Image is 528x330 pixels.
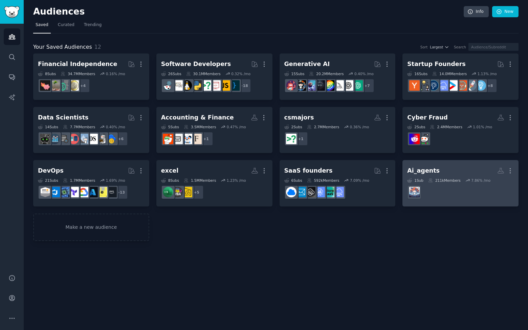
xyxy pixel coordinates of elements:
img: Accounting [163,134,173,144]
div: Financial Independence [38,60,117,68]
img: ExperiencedDevs [97,187,107,197]
img: weirddalle [314,80,325,91]
div: 2 Sub s [284,125,302,129]
div: + 13 [114,185,128,199]
img: excel [163,187,173,197]
a: Software Developers26Subs30.1MMembers0.32% /mo+18programmingjavascriptwebdevcscareerquestionsPyth... [156,53,272,100]
div: Sort [420,45,428,49]
div: 1.01 % /mo [473,125,492,129]
div: + 4 [76,79,90,93]
a: Make a new audience [33,214,149,241]
div: 6 Sub s [284,178,302,183]
div: 8 Sub s [38,71,56,76]
img: computing [59,187,69,197]
img: statistics [78,134,88,144]
div: + 1 [294,132,308,146]
div: 3.5M Members [184,125,216,129]
img: GummySearch logo [4,6,20,18]
img: AZURE [87,187,98,197]
div: 0.16 % /mo [106,71,125,76]
div: Generative AI [284,60,330,68]
img: AWS_Certified_Experts [40,187,50,197]
div: 7.7M Members [63,125,95,129]
img: aiArt [295,80,306,91]
img: dalle2 [286,80,296,91]
img: ChatGPT [352,80,363,91]
img: OpenAI [343,80,353,91]
img: finance [191,134,202,144]
div: 2.7M Members [307,125,339,129]
img: startups [466,80,477,91]
a: Startup Founders16Subs14.0MMembers1.13% /mo+8EntrepreneurstartupsEntrepreneurRideAlongstartupSaaS... [402,53,519,100]
img: linux [182,80,192,91]
img: javascript [220,80,230,91]
div: + 7 [360,79,374,93]
div: 0.32 % /mo [231,71,250,76]
div: DevOps [38,167,64,175]
a: SaaS founders6Subs592kMembers7.09% /moSaaSmicrosaasSaaSSalesNoCodeSaaSSaaS_Email_MarketingB2BSaaS [280,160,396,206]
div: 1.69 % /mo [106,178,125,183]
a: excel8Subs1.5MMembers1.23% /mo+5PowerBIvbaexcel [156,160,272,206]
div: SaaS founders [284,167,333,175]
img: Big4 [172,134,183,144]
img: cscareerquestions [286,134,296,144]
div: 26 Sub s [161,71,181,76]
a: Generative AI15Subs20.2MMembers0.40% /mo+7ChatGPTOpenAImidjourneyGPT3weirddalleStableDiffusionaiA... [280,53,396,100]
span: Saved [36,22,48,28]
a: Cyber Fraud2Subs2.4MMembers1.01% /mosysadmincybersecurity [402,107,519,153]
div: + 18 [237,79,251,93]
img: analytics [49,134,60,144]
div: 1.23 % /mo [227,178,246,183]
div: 7.09 % /mo [350,178,369,183]
img: fatFIRE [40,80,50,91]
img: B2BSaaS [286,187,296,197]
div: 7.86 % /mo [471,178,490,183]
a: Data Scientists14Subs7.7MMembers0.40% /mo+6FinOpsMachineLearningdatasciencestatisticsdatasetsdata... [33,107,149,153]
span: 12 [94,44,101,50]
img: FinOps [106,134,117,144]
div: 0.47 % /mo [227,125,246,129]
a: New [492,6,519,18]
img: learnpython [172,80,183,91]
img: PowerBI [182,187,192,197]
img: Python [191,80,202,91]
div: 5 Sub s [161,125,179,129]
button: Largest [430,45,449,49]
div: 0.40 % /mo [106,125,125,129]
a: Accounting & Finance5Subs3.5MMembers0.47% /mo+1financeFPandABig4Accounting [156,107,272,153]
img: startup [447,80,458,91]
div: Ai_agents [407,167,440,175]
img: NoCodeSaaS [305,187,315,197]
span: Your Saved Audiences [33,43,92,51]
div: + 8 [483,79,497,93]
div: 1.13 % /mo [478,71,497,76]
div: Startup Founders [407,60,465,68]
div: 21 Sub s [38,178,58,183]
img: webdev [210,80,221,91]
img: UKPersonalFinance [68,80,79,91]
div: 592k Members [307,178,339,183]
div: Accounting & Finance [161,113,234,122]
input: Audience/Subreddit [468,43,519,51]
div: 8 Sub s [161,178,179,183]
span: Largest [430,45,443,49]
span: Trending [84,22,102,28]
div: 2.4M Members [430,125,462,129]
div: Software Developers [161,60,231,68]
div: 0.40 % /mo [354,71,374,76]
img: programming [229,80,240,91]
img: Entrepreneurship [428,80,439,91]
img: StableDiffusion [305,80,315,91]
img: datascience [87,134,98,144]
img: Terraform [68,187,79,197]
a: csmajors2Subs2.7MMembers0.36% /mo+1cscareerquestions [280,107,396,153]
img: SaaSSales [314,187,325,197]
div: Data Scientists [38,113,88,122]
img: AI_Agents [409,187,420,197]
a: Ai_agents1Sub211kMembers7.86% /moAI_Agents [402,160,519,206]
img: microsaas [324,187,334,197]
div: 14.0M Members [432,71,467,76]
img: vba [172,187,183,197]
div: 211k Members [428,178,461,183]
div: 14 Sub s [38,125,58,129]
